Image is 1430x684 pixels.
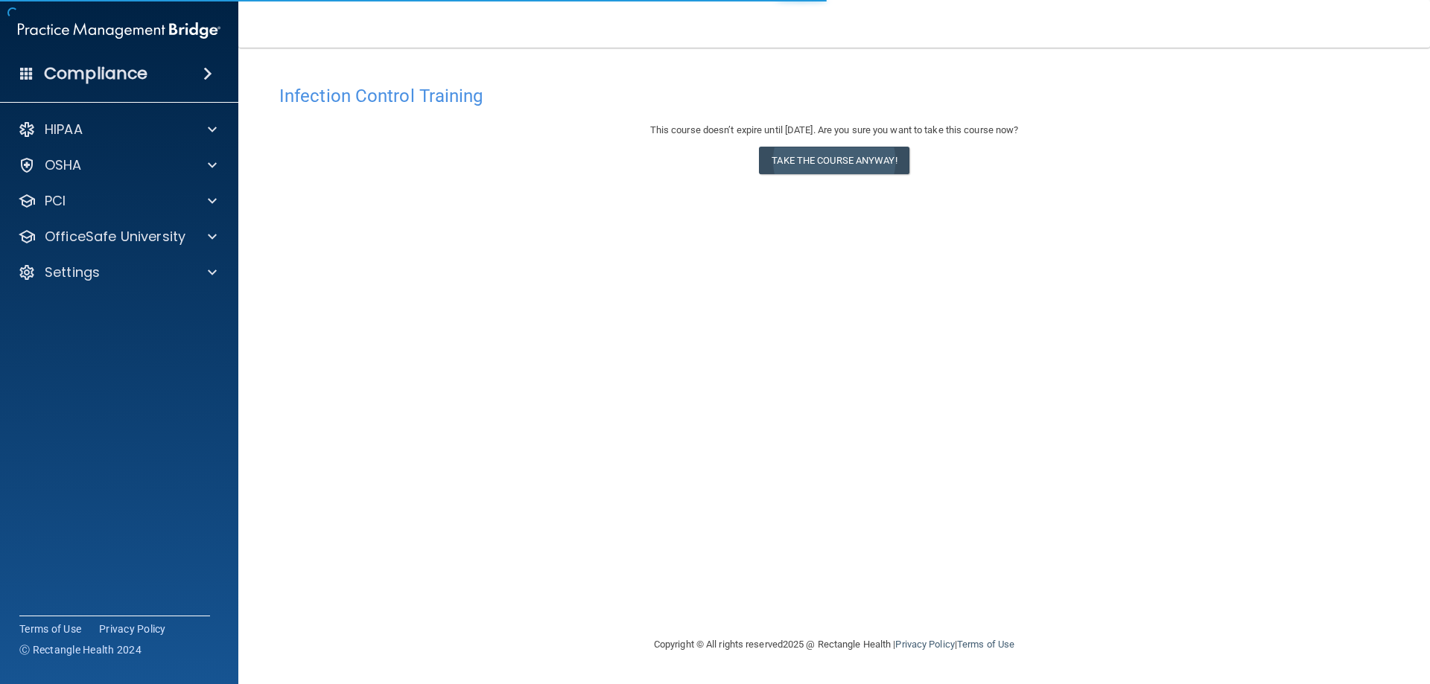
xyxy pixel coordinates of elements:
[45,263,100,281] p: Settings
[19,642,142,657] span: Ⓒ Rectangle Health 2024
[44,63,147,84] h4: Compliance
[18,16,220,45] img: PMB logo
[759,147,909,174] button: Take the course anyway!
[18,192,217,210] a: PCI
[45,121,83,138] p: HIPAA
[45,192,66,210] p: PCI
[45,156,82,174] p: OSHA
[18,228,217,246] a: OfficeSafe University
[99,621,166,636] a: Privacy Policy
[45,228,185,246] p: OfficeSafe University
[18,263,217,281] a: Settings
[895,639,954,650] a: Privacy Policy
[562,621,1106,668] div: Copyright © All rights reserved 2025 @ Rectangle Health | |
[279,86,1389,106] h4: Infection Control Training
[18,121,217,138] a: HIPAA
[957,639,1014,650] a: Terms of Use
[279,121,1389,139] div: This course doesn’t expire until [DATE]. Are you sure you want to take this course now?
[19,621,81,636] a: Terms of Use
[1172,578,1412,638] iframe: Drift Widget Chat Controller
[18,156,217,174] a: OSHA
